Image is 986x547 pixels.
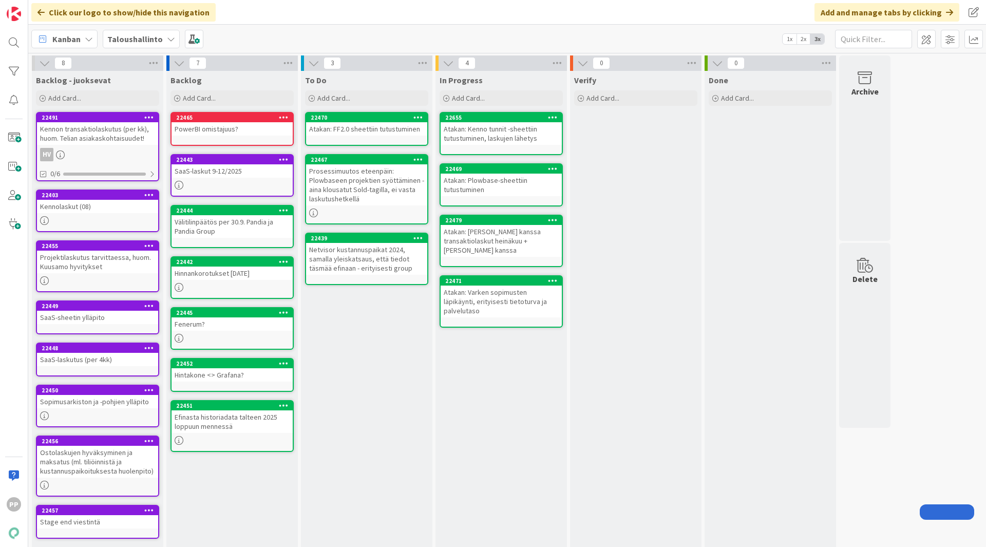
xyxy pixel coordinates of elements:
div: Hintakone <> Grafana? [172,368,293,382]
img: avatar [7,526,21,540]
div: PP [7,497,21,512]
div: 22403 [42,192,158,199]
a: 22442Hinnankorotukset [DATE] [170,256,294,299]
a: 22655Atakan: Kenno tunnit -sheettiin tutustuminen, laskujen lähetys [440,112,563,155]
div: 22491 [37,113,158,122]
div: PowerBI omistajuus? [172,122,293,136]
div: Kennolaskut (08) [37,200,158,213]
div: HV [40,148,53,161]
span: 2x [797,34,810,44]
div: 22455Projektilaskutus tarvittaessa, huom. Kuusamo hyvitykset [37,241,158,273]
div: 22452 [172,359,293,368]
div: 22469Atakan: Plowbase-sheettiin tutustuminen [441,164,562,196]
div: Prosessimuutos eteenpäin: Plowbaseen projektien syöttäminen - aina klousatut Sold-tagilla, ei vas... [306,164,427,205]
div: 22451 [172,401,293,410]
div: 22467 [311,156,427,163]
div: 22445 [176,309,293,316]
div: 22449 [37,301,158,311]
div: 22455 [42,242,158,250]
a: 22450Sopimusarkiston ja -pohjien ylläpito [36,385,159,427]
div: 22470Atakan: FF2.0 sheettiin tutustuminen [306,113,427,136]
div: 22465PowerBI omistajuus? [172,113,293,136]
div: 22450 [42,387,158,394]
div: 22443 [172,155,293,164]
div: 22442 [172,257,293,267]
a: 22448SaaS-laskutus (per 4kk) [36,343,159,376]
span: Backlog - juoksevat [36,75,111,85]
img: Visit kanbanzone.com [7,7,21,21]
a: 22444Välitilinpäätös per 30.9. Pandia ja Pandia Group [170,205,294,248]
div: Fenerum? [172,317,293,331]
div: 22470 [306,113,427,122]
span: Add Card... [183,93,216,103]
div: 22457Stage end viestintä [37,506,158,529]
div: Hinnankorotukset [DATE] [172,267,293,280]
span: 0 [593,57,610,69]
div: 22471 [441,276,562,286]
div: 22471 [445,277,562,285]
div: SaaS-laskutus (per 4kk) [37,353,158,366]
a: 22445Fenerum? [170,307,294,350]
a: 22403Kennolaskut (08) [36,190,159,232]
div: 22439Netvisor kustannuspaikat 2024, samalla yleiskatsaus, että tiedot täsmää efinaan - erityisest... [306,234,427,275]
div: 22450Sopimusarkiston ja -pohjien ylläpito [37,386,158,408]
div: 22444 [172,206,293,215]
div: 22471Atakan: Varken sopimusten läpikäynti, erityisesti tietoturva ja palvelutaso [441,276,562,317]
div: 22445 [172,308,293,317]
div: 22655Atakan: Kenno tunnit -sheettiin tutustuminen, laskujen lähetys [441,113,562,145]
div: 22450 [37,386,158,395]
div: 22456 [42,438,158,445]
div: 22442 [176,258,293,266]
div: 22444Välitilinpäätös per 30.9. Pandia ja Pandia Group [172,206,293,238]
a: 22479Atakan: [PERSON_NAME] kanssa transaktiolaskut heinäkuu + [PERSON_NAME] kanssa [440,215,563,267]
a: 22465PowerBI omistajuus? [170,112,294,146]
span: Verify [574,75,596,85]
div: 22443SaaS-laskut 9-12/2025 [172,155,293,178]
div: Kennon transaktiolaskutus (per kk), huom. Telian asiakaskohtaisuudet! [37,122,158,145]
div: 22455 [37,241,158,251]
span: 4 [458,57,476,69]
a: 22449SaaS-sheetin ylläpito [36,300,159,334]
span: Add Card... [586,93,619,103]
div: 22457 [42,507,158,514]
div: Välitilinpäätös per 30.9. Pandia ja Pandia Group [172,215,293,238]
a: 22455Projektilaskutus tarvittaessa, huom. Kuusamo hyvitykset [36,240,159,292]
div: 22449SaaS-sheetin ylläpito [37,301,158,324]
div: SaaS-sheetin ylläpito [37,311,158,324]
div: 22439 [306,234,427,243]
div: Stage end viestintä [37,515,158,529]
div: 22479Atakan: [PERSON_NAME] kanssa transaktiolaskut heinäkuu + [PERSON_NAME] kanssa [441,216,562,257]
a: 22443SaaS-laskut 9-12/2025 [170,154,294,197]
div: 22448 [42,345,158,352]
div: 22491 [42,114,158,121]
a: 22467Prosessimuutos eteenpäin: Plowbaseen projektien syöttäminen - aina klousatut Sold-tagilla, e... [305,154,428,224]
div: 22444 [176,207,293,214]
span: 8 [54,57,72,69]
div: 22451Efinasta historiadata talteen 2025 loppuun mennessä [172,401,293,433]
div: Click our logo to show/hide this navigation [31,3,216,22]
div: Atakan: [PERSON_NAME] kanssa transaktiolaskut heinäkuu + [PERSON_NAME] kanssa [441,225,562,257]
div: Efinasta historiadata talteen 2025 loppuun mennessä [172,410,293,433]
div: Atakan: Plowbase-sheettiin tutustuminen [441,174,562,196]
div: 22456 [37,437,158,446]
div: 22451 [176,402,293,409]
span: 1x [783,34,797,44]
div: Add and manage tabs by clicking [814,3,959,22]
a: 22452Hintakone <> Grafana? [170,358,294,392]
div: 22452 [176,360,293,367]
div: 22465 [176,114,293,121]
div: 22443 [176,156,293,163]
span: To Do [305,75,327,85]
div: Atakan: Kenno tunnit -sheettiin tutustuminen, laskujen lähetys [441,122,562,145]
div: 22469 [445,165,562,173]
div: 22448 [37,344,158,353]
div: 22465 [172,113,293,122]
a: 22491Kennon transaktiolaskutus (per kk), huom. Telian asiakaskohtaisuudet!HV0/6 [36,112,159,181]
div: 22448SaaS-laskutus (per 4kk) [37,344,158,366]
div: Atakan: Varken sopimusten läpikäynti, erityisesti tietoturva ja palvelutaso [441,286,562,317]
div: Sopimusarkiston ja -pohjien ylläpito [37,395,158,408]
a: 22469Atakan: Plowbase-sheettiin tutustuminen [440,163,563,206]
div: Delete [852,273,878,285]
div: SaaS-laskut 9-12/2025 [172,164,293,178]
div: Atakan: FF2.0 sheettiin tutustuminen [306,122,427,136]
